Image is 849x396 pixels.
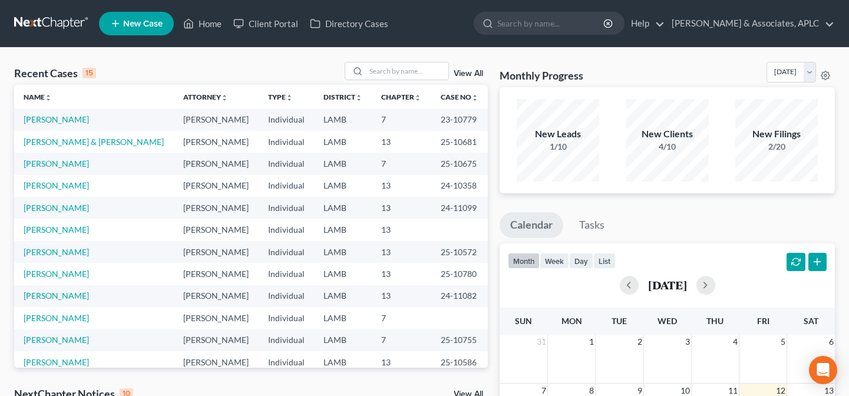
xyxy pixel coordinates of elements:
div: 2/20 [735,141,818,153]
td: LAMB [314,307,372,329]
td: 23-10779 [431,108,488,130]
button: week [540,253,569,269]
a: [PERSON_NAME] [24,291,89,301]
a: Tasks [569,212,615,238]
input: Search by name... [366,62,448,80]
td: Individual [259,197,314,219]
a: Chapterunfold_more [381,93,421,101]
td: LAMB [314,153,372,174]
td: [PERSON_NAME] [174,131,259,153]
td: LAMB [314,329,372,351]
span: 31 [536,335,547,349]
td: [PERSON_NAME] [174,307,259,329]
a: [PERSON_NAME] [24,269,89,279]
td: [PERSON_NAME] [174,241,259,263]
a: [PERSON_NAME] [24,247,89,257]
div: Open Intercom Messenger [809,356,837,384]
td: 7 [372,153,431,174]
div: New Leads [517,127,599,141]
td: LAMB [314,108,372,130]
td: 13 [372,131,431,153]
td: Individual [259,108,314,130]
td: 25-10780 [431,263,488,285]
td: LAMB [314,131,372,153]
a: Typeunfold_more [268,93,293,101]
i: unfold_more [471,94,478,101]
button: day [569,253,593,269]
span: Sun [515,316,532,326]
a: [PERSON_NAME] & [PERSON_NAME] [24,137,164,147]
td: 7 [372,108,431,130]
td: Individual [259,351,314,373]
a: [PERSON_NAME] [24,159,89,169]
td: Individual [259,175,314,197]
a: [PERSON_NAME] [24,225,89,235]
i: unfold_more [286,94,293,101]
span: 6 [828,335,835,349]
td: [PERSON_NAME] [174,329,259,351]
td: 13 [372,241,431,263]
td: LAMB [314,219,372,240]
td: [PERSON_NAME] [174,108,259,130]
td: Individual [259,131,314,153]
td: 25-10755 [431,329,488,351]
td: Individual [259,219,314,240]
div: Recent Cases [14,66,96,80]
button: month [508,253,540,269]
a: [PERSON_NAME] [24,114,89,124]
td: LAMB [314,285,372,307]
td: LAMB [314,351,372,373]
td: [PERSON_NAME] [174,285,259,307]
a: Nameunfold_more [24,93,52,101]
td: 7 [372,307,431,329]
td: [PERSON_NAME] [174,197,259,219]
td: 24-11099 [431,197,488,219]
td: 24-11082 [431,285,488,307]
td: 13 [372,197,431,219]
td: 13 [372,351,431,373]
a: Directory Cases [304,13,394,34]
a: [PERSON_NAME] [24,203,89,213]
a: Case Nounfold_more [441,93,478,101]
input: Search by name... [497,12,605,34]
td: 25-10586 [431,351,488,373]
td: 7 [372,329,431,351]
td: LAMB [314,197,372,219]
td: [PERSON_NAME] [174,263,259,285]
span: New Case [123,19,163,28]
td: Individual [259,307,314,329]
a: Attorneyunfold_more [183,93,228,101]
span: Tue [612,316,627,326]
td: Individual [259,329,314,351]
a: [PERSON_NAME] & Associates, APLC [666,13,834,34]
td: LAMB [314,241,372,263]
div: 1/10 [517,141,599,153]
td: [PERSON_NAME] [174,219,259,240]
span: Fri [757,316,769,326]
i: unfold_more [355,94,362,101]
a: Home [177,13,227,34]
td: 13 [372,219,431,240]
td: Individual [259,285,314,307]
td: 25-10572 [431,241,488,263]
td: 25-10681 [431,131,488,153]
td: 13 [372,285,431,307]
a: [PERSON_NAME] [24,180,89,190]
div: 15 [82,68,96,78]
td: [PERSON_NAME] [174,351,259,373]
button: list [593,253,616,269]
span: 1 [588,335,595,349]
div: New Filings [735,127,818,141]
div: New Clients [626,127,709,141]
span: 5 [779,335,787,349]
span: 3 [684,335,691,349]
span: Sat [804,316,818,326]
a: View All [454,70,483,78]
td: [PERSON_NAME] [174,175,259,197]
td: Individual [259,241,314,263]
i: unfold_more [221,94,228,101]
a: [PERSON_NAME] [24,357,89,367]
h3: Monthly Progress [500,68,583,82]
div: 4/10 [626,141,709,153]
td: Individual [259,263,314,285]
